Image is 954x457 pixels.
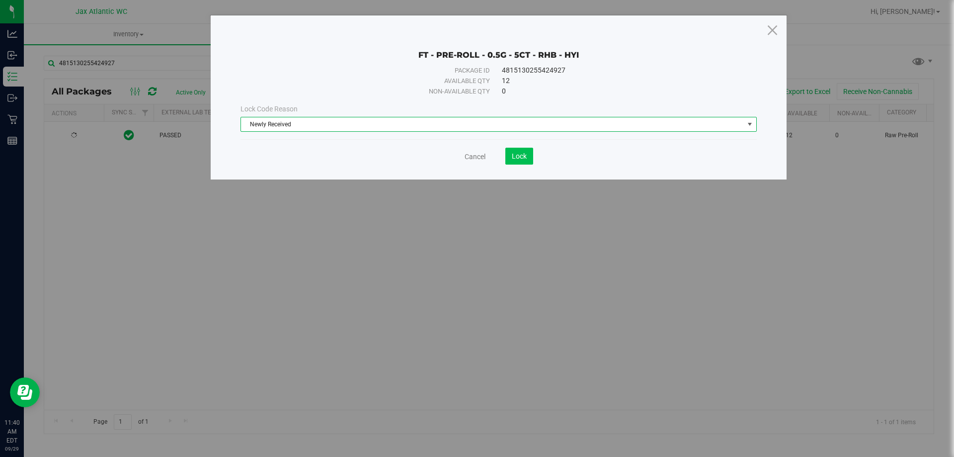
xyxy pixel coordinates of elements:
[505,148,533,165] button: Lock
[502,86,734,96] div: 0
[744,117,756,131] span: select
[465,152,485,162] a: Cancel
[263,76,490,86] div: Available qty
[263,66,490,76] div: Package ID
[241,117,744,131] span: Newly Received
[240,35,757,60] div: FT - PRE-ROLL - 0.5G - 5CT - RHB - HYI
[263,87,490,96] div: Non-available qty
[240,105,298,113] span: Lock Code Reason
[10,377,40,407] iframe: Resource center
[512,152,527,160] span: Lock
[502,65,734,76] div: 4815130255424927
[502,76,734,86] div: 12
